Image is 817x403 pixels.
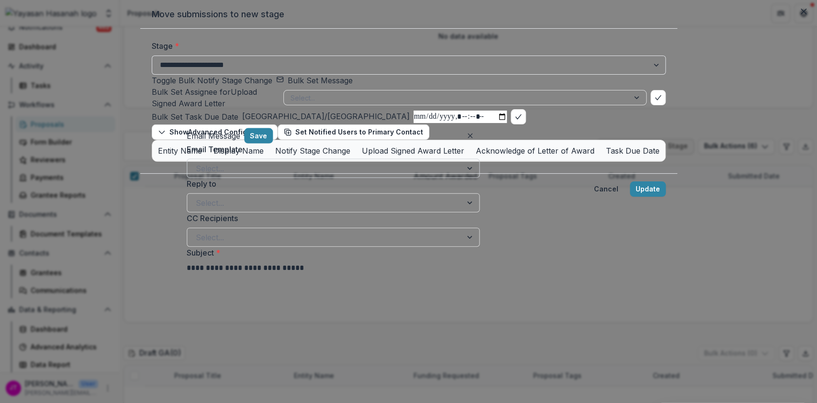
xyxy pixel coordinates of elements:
div: Acknowledge of Letter of Award [470,140,600,161]
button: Update [630,181,666,197]
label: Reply to [187,178,474,190]
p: Bulk Set Assignee for Upload Signed Award Letter [152,86,280,109]
div: Entity Name [152,140,208,161]
button: Set Notified Users to Primary Contact [278,124,429,140]
button: bulk-confirm-option [650,90,666,105]
div: Task Due Date [600,140,665,161]
button: set-bulk-email [276,75,353,86]
button: Save [244,128,273,144]
div: Entity Name [152,145,208,157]
button: Cancel [588,181,624,197]
span: [GEOGRAPHIC_DATA]/[GEOGRAPHIC_DATA] [242,112,410,121]
button: Close [464,130,476,142]
label: CC Recipients [187,213,474,224]
p: Bulk Set Task Due Date [152,111,238,123]
label: Stage [152,40,660,52]
label: Email Template [187,144,474,155]
button: Toggle Bulk Notify Stage Change [152,75,272,86]
button: Close [796,4,811,19]
div: Acknowledge of Letter of Award [470,145,600,157]
div: Task Due Date [600,145,665,157]
p: Email Message [187,130,240,142]
button: ShowAdvanced Configuration [152,124,278,140]
button: bulk-confirm-option [511,109,526,124]
label: Subject [187,247,474,258]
